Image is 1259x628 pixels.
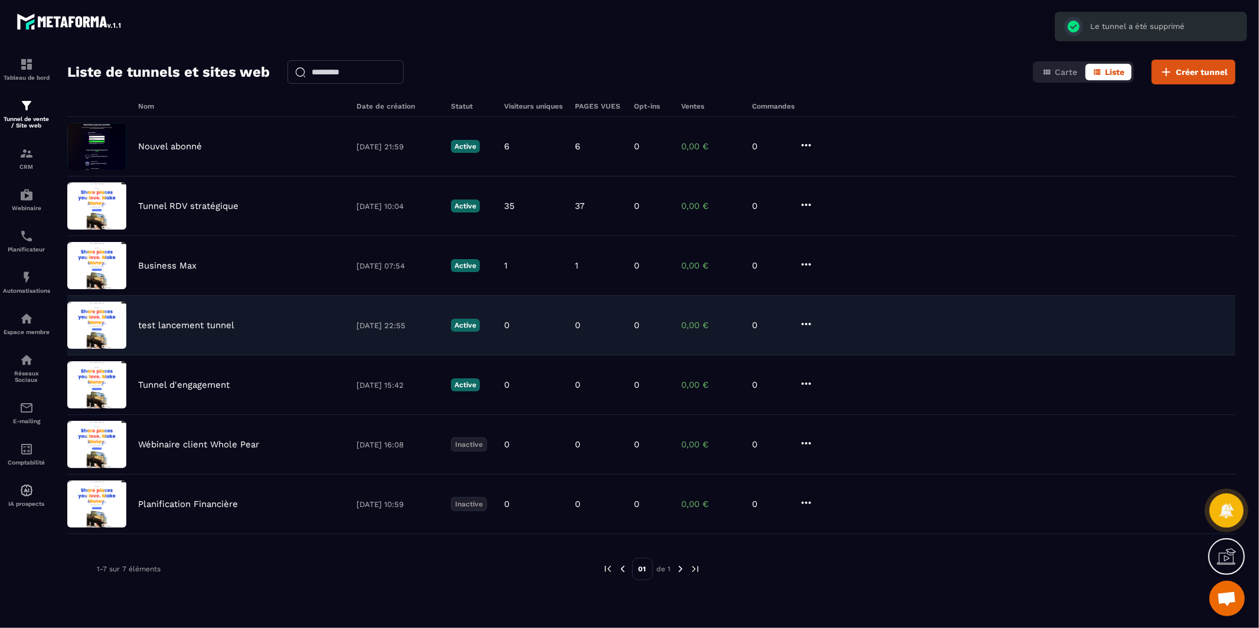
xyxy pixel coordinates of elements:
p: Inactive [451,437,487,452]
p: 0,00 € [681,499,740,509]
p: Espace membre [3,329,50,335]
a: automationsautomationsWebinaire [3,179,50,220]
p: Planification Financière [138,499,238,509]
a: schedulerschedulerPlanificateur [3,220,50,261]
p: 0 [752,201,787,211]
p: Tunnel RDV stratégique [138,201,238,211]
p: 0 [752,380,787,390]
p: 0 [634,141,639,152]
p: 0 [752,260,787,271]
p: 35 [504,201,515,211]
span: Créer tunnel [1176,66,1228,78]
img: prev [603,564,613,574]
p: 1-7 sur 7 éléments [97,565,161,573]
p: test lancement tunnel [138,320,234,331]
p: [DATE] 10:04 [357,202,439,211]
img: image [67,421,126,468]
p: Active [451,259,480,272]
p: 0 [504,380,509,390]
p: 0 [575,439,580,450]
p: Active [451,378,480,391]
p: Tunnel de vente / Site web [3,116,50,129]
p: CRM [3,163,50,170]
button: Carte [1035,64,1084,80]
p: 0 [504,320,509,331]
a: automationsautomationsEspace membre [3,303,50,344]
p: 0,00 € [681,439,740,450]
p: [DATE] 22:55 [357,321,439,330]
p: 37 [575,201,584,211]
a: Ouvrir le chat [1209,581,1245,616]
img: accountant [19,442,34,456]
p: [DATE] 16:08 [357,440,439,449]
img: image [67,182,126,230]
p: 01 [632,558,653,580]
p: IA prospects [3,501,50,507]
p: 0 [634,380,639,390]
p: 0 [575,320,580,331]
p: Nouvel abonné [138,141,202,152]
p: Wébinaire client Whole Pear [138,439,259,450]
p: Automatisations [3,287,50,294]
img: image [67,480,126,528]
img: image [67,302,126,349]
p: 0 [575,499,580,509]
img: formation [19,57,34,71]
button: Liste [1085,64,1132,80]
h2: Liste de tunnels et sites web [67,60,270,84]
p: Tunnel d'engagement [138,380,230,390]
img: formation [19,146,34,161]
p: 0 [634,499,639,509]
h6: Date de création [357,102,439,110]
img: social-network [19,353,34,367]
p: de 1 [657,564,671,574]
p: [DATE] 10:59 [357,500,439,509]
img: formation [19,99,34,113]
p: Active [451,140,480,153]
a: formationformationTunnel de vente / Site web [3,90,50,138]
a: social-networksocial-networkRéseaux Sociaux [3,344,50,392]
button: Créer tunnel [1152,60,1235,84]
p: 0 [634,320,639,331]
p: 6 [504,141,509,152]
img: next [675,564,686,574]
p: 0,00 € [681,141,740,152]
p: 0 [752,439,787,450]
p: 1 [575,260,578,271]
p: 0,00 € [681,380,740,390]
img: email [19,401,34,415]
p: 0,00 € [681,320,740,331]
span: Carte [1055,67,1077,77]
p: Inactive [451,497,487,511]
a: formationformationCRM [3,138,50,179]
p: 0,00 € [681,260,740,271]
p: 0 [634,201,639,211]
img: automations [19,188,34,202]
img: scheduler [19,229,34,243]
p: 0 [634,260,639,271]
a: formationformationTableau de bord [3,48,50,90]
p: Active [451,199,480,212]
p: [DATE] 07:54 [357,261,439,270]
img: automations [19,270,34,284]
p: 0 [504,499,509,509]
img: image [67,123,126,170]
h6: Commandes [752,102,794,110]
a: automationsautomationsAutomatisations [3,261,50,303]
h6: Opt-ins [634,102,669,110]
img: image [67,361,126,408]
p: Active [451,319,480,332]
img: automations [19,312,34,326]
a: accountantaccountantComptabilité [3,433,50,475]
h6: Statut [451,102,492,110]
p: [DATE] 15:42 [357,381,439,390]
p: 0 [634,439,639,450]
img: logo [17,11,123,32]
p: 0 [752,141,787,152]
h6: PAGES VUES [575,102,622,110]
p: Webinaire [3,205,50,211]
p: 6 [575,141,580,152]
p: 1 [504,260,508,271]
p: Planificateur [3,246,50,253]
h6: Nom [138,102,345,110]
